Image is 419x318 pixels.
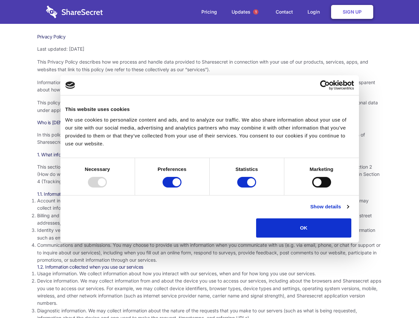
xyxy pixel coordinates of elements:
div: We use cookies to personalize content and ads, and to analyze our traffic. We also share informat... [65,116,354,148]
span: Identity verification information. Some services require you to verify your identity as part of c... [37,227,375,240]
span: Information security and privacy are at the heart of what Sharesecret values and promotes as a co... [37,79,375,92]
span: Device information. We may collect information from and about the device you use to access our se... [37,278,381,306]
img: logo-wordmark-white-trans-d4663122ce5f474addd5e946df7df03e33cb6a1c49d2221995e7729f52c070b2.svg [46,6,103,18]
strong: Marketing [310,166,333,172]
p: Last updated: [DATE] [37,45,382,53]
a: Show details [310,203,349,211]
h1: Privacy Policy [37,34,382,40]
span: 1.2. Information collected when you use our services [37,264,143,270]
strong: Preferences [158,166,186,172]
span: 1.1. Information you provide to us [37,191,104,197]
span: 1. What information do we collect about you? [37,152,129,157]
strong: Statistics [236,166,258,172]
span: In this policy, “Sharesecret,” “we,” “us,” and “our” refer to Sharesecret Inc., a U.S. company. S... [37,132,365,145]
span: This Privacy Policy describes how we process and handle data provided to Sharesecret in connectio... [37,59,368,72]
div: This website uses cookies [65,105,354,113]
a: Contact [269,2,300,22]
span: Communications and submissions. You may choose to provide us with information when you communicat... [37,242,381,263]
span: Account information. Our services generally require you to create an account before you can acces... [37,198,369,211]
a: Usercentrics Cookiebot - opens in a new window [296,80,354,90]
span: This policy uses the term “personal data” to refer to information that is related to an identifie... [37,100,378,113]
span: Usage information. We collect information about how you interact with our services, when and for ... [37,271,316,276]
img: logo [65,81,75,89]
strong: Necessary [85,166,110,172]
a: Login [301,2,330,22]
span: This section describes the various types of information we collect from and about you. To underst... [37,164,380,185]
span: 1 [253,9,258,15]
a: Sign Up [331,5,373,19]
span: Who is [DEMOGRAPHIC_DATA]? [37,120,104,125]
button: OK [256,218,351,238]
span: Billing and payment information. In order to purchase a service, you may need to provide us with ... [37,213,372,226]
a: Pricing [195,2,224,22]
